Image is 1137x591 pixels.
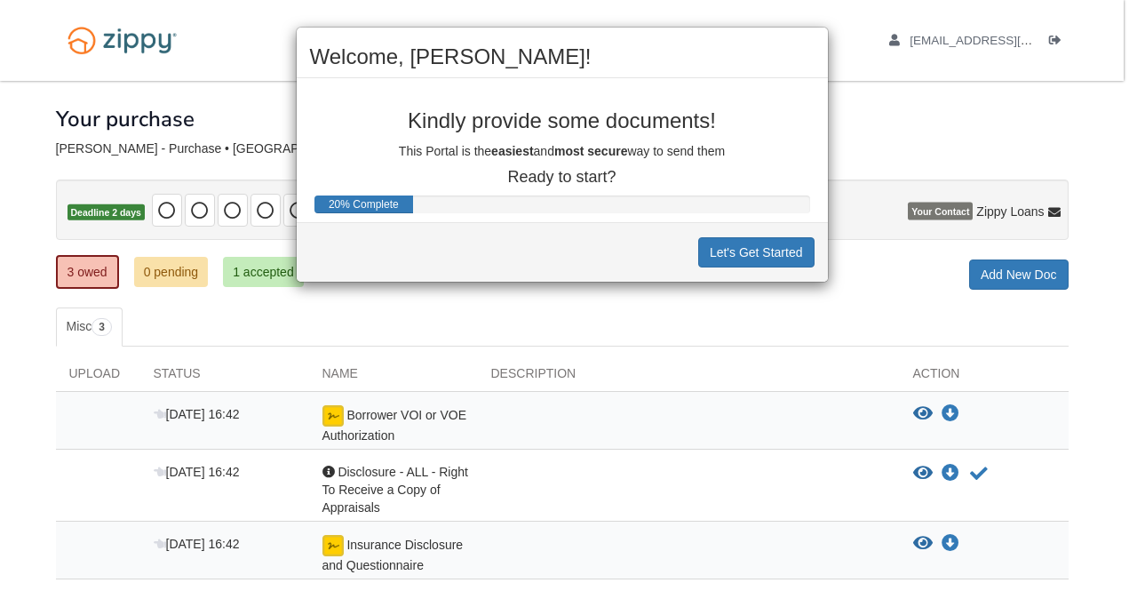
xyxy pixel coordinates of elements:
[310,169,815,187] p: Ready to start?
[554,144,627,158] b: most secure
[310,109,815,132] p: Kindly provide some documents!
[698,237,815,268] button: Let's Get Started
[310,45,815,68] h2: Welcome, [PERSON_NAME]!
[310,142,815,160] p: This Portal is the and way to send them
[491,144,533,158] b: easiest
[314,196,414,213] div: Progress Bar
